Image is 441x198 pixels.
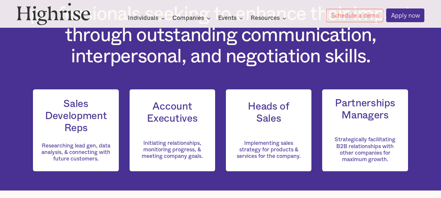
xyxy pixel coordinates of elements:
div: Events [218,14,237,22]
h3: Partnerships Managers [330,98,400,121]
div: Events [218,14,245,22]
h3: Heads of Sales [234,101,303,125]
img: Highrise logo [17,3,90,25]
div: Resources [251,14,288,22]
div: Initiating relationships, monitoring progress, & meeting company goals. [138,133,207,160]
h3: Sales Development Reps [41,98,111,134]
div: Resources [251,14,280,22]
div: Strategically facilitating B2B relationships with other companies for maximum growth. [330,130,400,163]
h3: Account Executives [138,101,207,125]
div: Individuals [128,14,167,22]
a: Apply now [386,8,425,22]
a: Schedule a demo [326,9,384,22]
div: Companies [172,14,204,22]
div: Individuals [128,14,158,22]
div: Implementing sales strategy for products & services for the company. [234,133,303,160]
div: Companies [172,14,213,22]
div: Researching lead gen, data analysis, & connecting with future customers. [41,143,111,162]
